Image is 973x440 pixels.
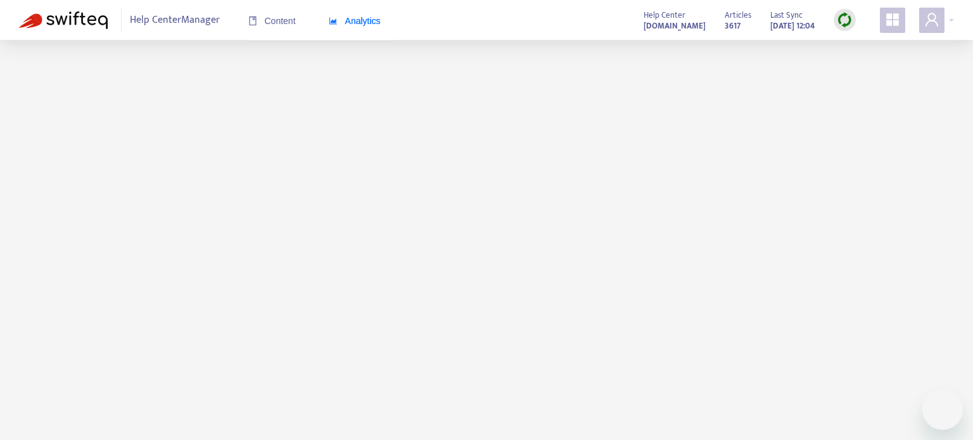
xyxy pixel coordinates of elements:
[130,8,220,32] span: Help Center Manager
[725,8,751,22] span: Articles
[644,8,685,22] span: Help Center
[770,8,803,22] span: Last Sync
[248,16,296,26] span: Content
[19,11,108,29] img: Swifteq
[329,16,381,26] span: Analytics
[837,12,853,28] img: sync.dc5367851b00ba804db3.png
[329,16,338,25] span: area-chart
[770,19,815,33] strong: [DATE] 12:04
[924,12,939,27] span: user
[248,16,257,25] span: book
[644,19,706,33] strong: [DOMAIN_NAME]
[644,18,706,33] a: [DOMAIN_NAME]
[725,19,741,33] strong: 3617
[922,389,963,430] iframe: Botón para iniciar la ventana de mensajería
[885,12,900,27] span: appstore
